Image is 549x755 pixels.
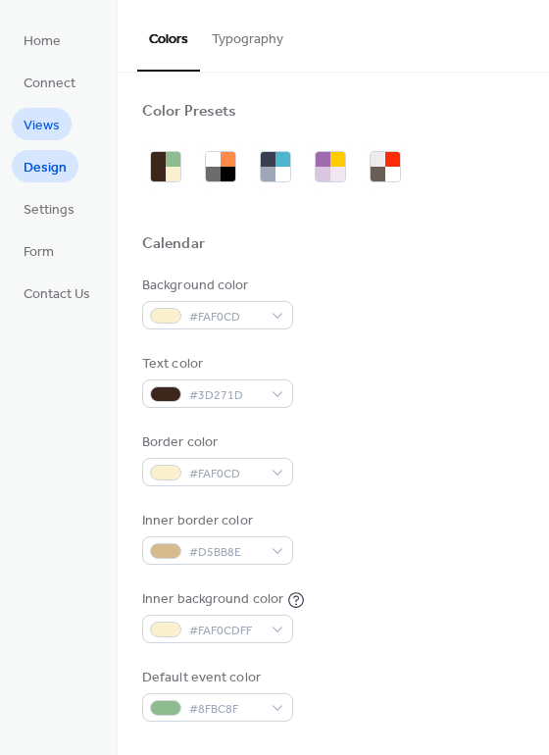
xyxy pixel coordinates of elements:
[142,668,289,688] div: Default event color
[12,192,86,225] a: Settings
[142,354,289,375] div: Text color
[24,74,75,94] span: Connect
[142,102,236,123] div: Color Presets
[142,276,289,296] div: Background color
[142,589,283,610] div: Inner background color
[12,234,66,267] a: Form
[142,511,289,531] div: Inner border color
[12,150,78,182] a: Design
[189,307,262,327] span: #FAF0CD
[24,284,90,305] span: Contact Us
[189,699,262,720] span: #8FBC8F
[142,432,289,453] div: Border color
[24,158,67,178] span: Design
[189,621,262,641] span: #FAF0CDFF
[12,108,72,140] a: Views
[24,242,54,263] span: Form
[142,234,205,255] div: Calendar
[189,385,262,406] span: #3D271D
[189,542,262,563] span: #D5BB8E
[12,277,102,309] a: Contact Us
[189,464,262,484] span: #FAF0CD
[24,116,60,136] span: Views
[24,31,61,52] span: Home
[24,200,75,221] span: Settings
[12,66,87,98] a: Connect
[12,24,73,56] a: Home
